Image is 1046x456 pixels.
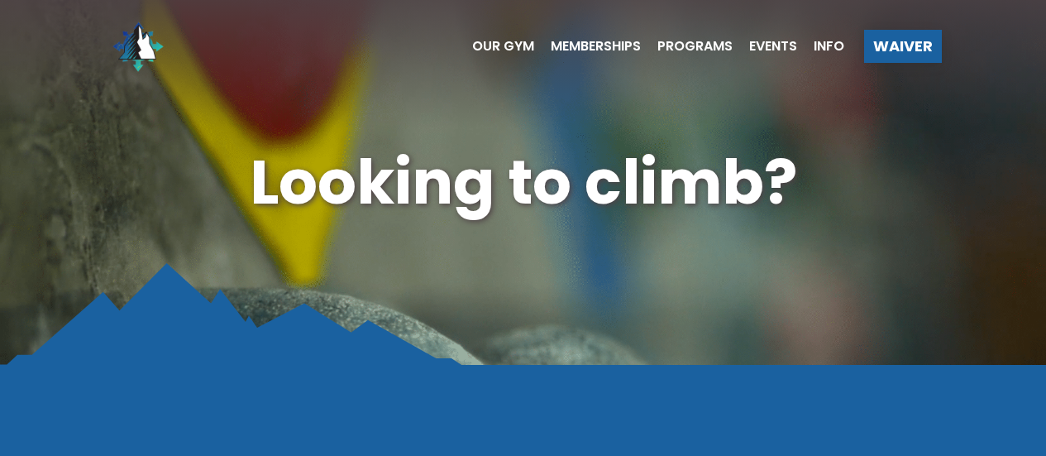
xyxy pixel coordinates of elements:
[534,40,641,53] a: Memberships
[472,40,534,53] span: Our Gym
[873,39,933,54] span: Waiver
[641,40,733,53] a: Programs
[864,30,942,63] a: Waiver
[456,40,534,53] a: Our Gym
[657,40,733,53] span: Programs
[551,40,641,53] span: Memberships
[797,40,844,53] a: Info
[733,40,797,53] a: Events
[105,13,171,79] img: North Wall Logo
[52,140,994,226] h1: Looking to climb?
[749,40,797,53] span: Events
[814,40,844,53] span: Info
